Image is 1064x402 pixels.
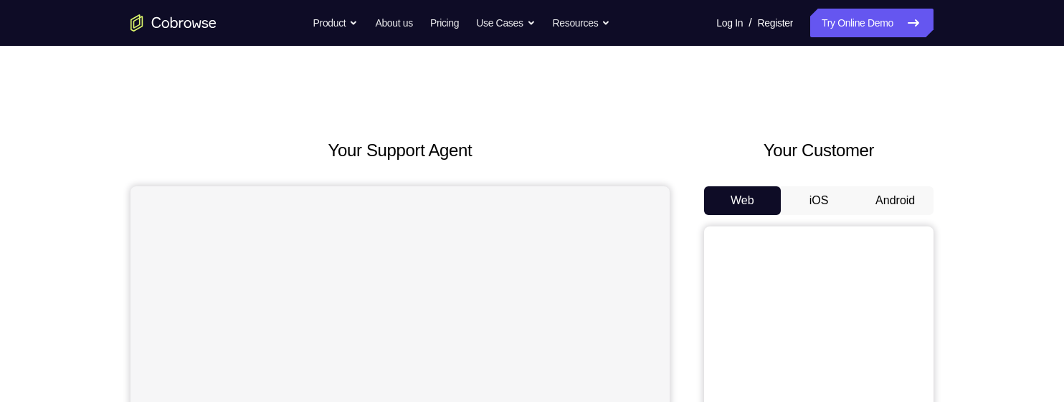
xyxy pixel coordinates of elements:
[553,9,611,37] button: Resources
[130,138,670,163] h2: Your Support Agent
[810,9,934,37] a: Try Online Demo
[781,186,858,215] button: iOS
[857,186,934,215] button: Android
[704,138,934,163] h2: Your Customer
[476,9,535,37] button: Use Cases
[430,9,459,37] a: Pricing
[749,14,751,32] span: /
[704,186,781,215] button: Web
[375,9,412,37] a: About us
[130,14,217,32] a: Go to the home page
[313,9,358,37] button: Product
[716,9,743,37] a: Log In
[758,9,793,37] a: Register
